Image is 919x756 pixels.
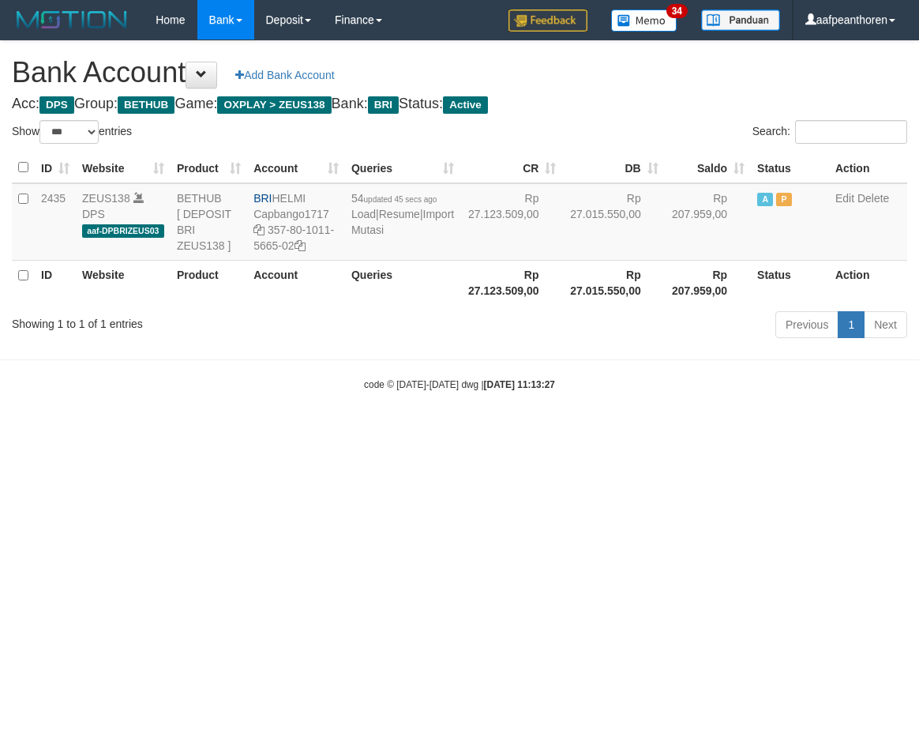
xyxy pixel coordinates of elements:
[829,260,907,305] th: Action
[253,224,264,236] a: Copy Capbango1717 to clipboard
[460,183,562,261] td: Rp 27.123.509,00
[752,120,907,144] label: Search:
[751,260,829,305] th: Status
[171,152,247,183] th: Product: activate to sort column ascending
[665,152,751,183] th: Saldo: activate to sort column ascending
[247,260,345,305] th: Account
[864,311,907,338] a: Next
[39,96,74,114] span: DPS
[253,192,272,205] span: BRI
[379,208,420,220] a: Resume
[562,152,664,183] th: DB: activate to sort column ascending
[460,260,562,305] th: Rp 27.123.509,00
[217,96,331,114] span: OXPLAY > ZEUS138
[775,311,838,338] a: Previous
[247,152,345,183] th: Account: activate to sort column ascending
[39,120,99,144] select: Showentries
[35,260,76,305] th: ID
[12,96,907,112] h4: Acc: Group: Game: Bank: Status:
[368,96,399,114] span: BRI
[35,183,76,261] td: 2435
[364,379,555,390] small: code © [DATE]-[DATE] dwg |
[351,192,437,205] span: 54
[225,62,344,88] a: Add Bank Account
[345,152,460,183] th: Queries: activate to sort column ascending
[12,310,371,332] div: Showing 1 to 1 of 1 entries
[701,9,780,31] img: panduan.png
[562,183,664,261] td: Rp 27.015.550,00
[443,96,488,114] span: Active
[351,208,376,220] a: Load
[751,152,829,183] th: Status
[838,311,865,338] a: 1
[611,9,677,32] img: Button%20Memo.svg
[351,208,454,236] a: Import Mutasi
[757,193,773,206] span: Active
[82,192,130,205] a: ZEUS138
[364,195,437,204] span: updated 45 secs ago
[508,9,587,32] img: Feedback.jpg
[484,379,555,390] strong: [DATE] 11:13:27
[857,192,889,205] a: Delete
[562,260,664,305] th: Rp 27.015.550,00
[835,192,854,205] a: Edit
[118,96,174,114] span: BETHUB
[345,260,460,305] th: Queries
[795,120,907,144] input: Search:
[666,4,688,18] span: 34
[76,152,171,183] th: Website: activate to sort column ascending
[253,208,329,220] a: Capbango1717
[665,183,751,261] td: Rp 207.959,00
[665,260,751,305] th: Rp 207.959,00
[171,260,247,305] th: Product
[35,152,76,183] th: ID: activate to sort column ascending
[82,224,164,238] span: aaf-DPBRIZEUS03
[460,152,562,183] th: CR: activate to sort column ascending
[247,183,345,261] td: HELMI 357-80-1011-5665-02
[829,152,907,183] th: Action
[12,120,132,144] label: Show entries
[12,57,907,88] h1: Bank Account
[76,260,171,305] th: Website
[171,183,247,261] td: BETHUB [ DEPOSIT BRI ZEUS138 ]
[351,192,454,236] span: | |
[76,183,171,261] td: DPS
[12,8,132,32] img: MOTION_logo.png
[776,193,792,206] span: Paused
[294,239,306,252] a: Copy 357801011566502 to clipboard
